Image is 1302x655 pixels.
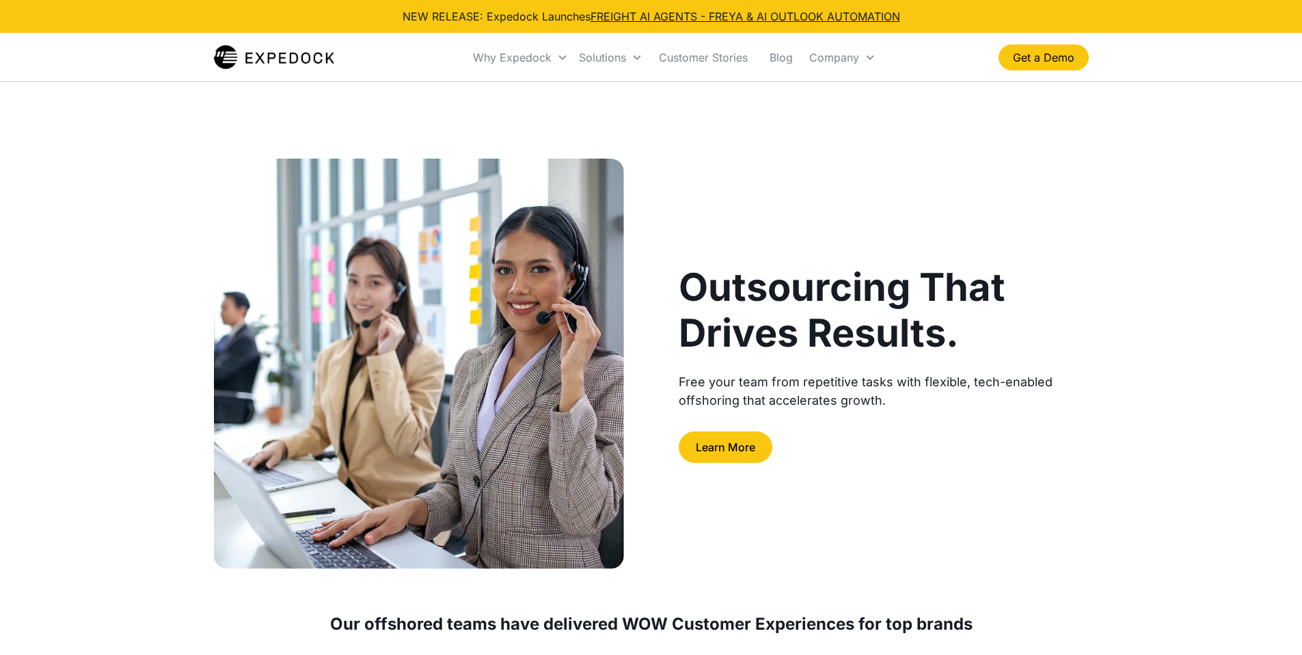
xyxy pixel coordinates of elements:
div: Why Expedock [467,34,573,81]
div: Company [809,51,859,64]
a: Learn More [679,431,772,463]
div: Solutions [573,34,648,81]
div: Our offshored teams have delivered WOW Customer Experiences for top brands [214,613,1089,636]
a: Blog [759,34,804,81]
div: Company [804,34,881,81]
a: FREIGHT AI AGENTS - FREYA & AI OUTLOOK AUTOMATION [591,10,900,23]
a: home [214,44,335,71]
a: Get a Demo [999,44,1089,70]
div: Solutions [579,51,626,64]
img: two formal woman with headset [214,159,624,569]
div: Free your team from repetitive tasks with flexible, tech-enabled offshoring that accelerates growth. [679,373,1089,410]
h1: Outsourcing That Drives Results. [679,265,1089,356]
a: Customer Stories [648,34,759,81]
img: Expedock Logo [214,44,335,71]
div: Why Expedock [473,51,552,64]
div: NEW RELEASE: Expedock Launches [403,8,900,25]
